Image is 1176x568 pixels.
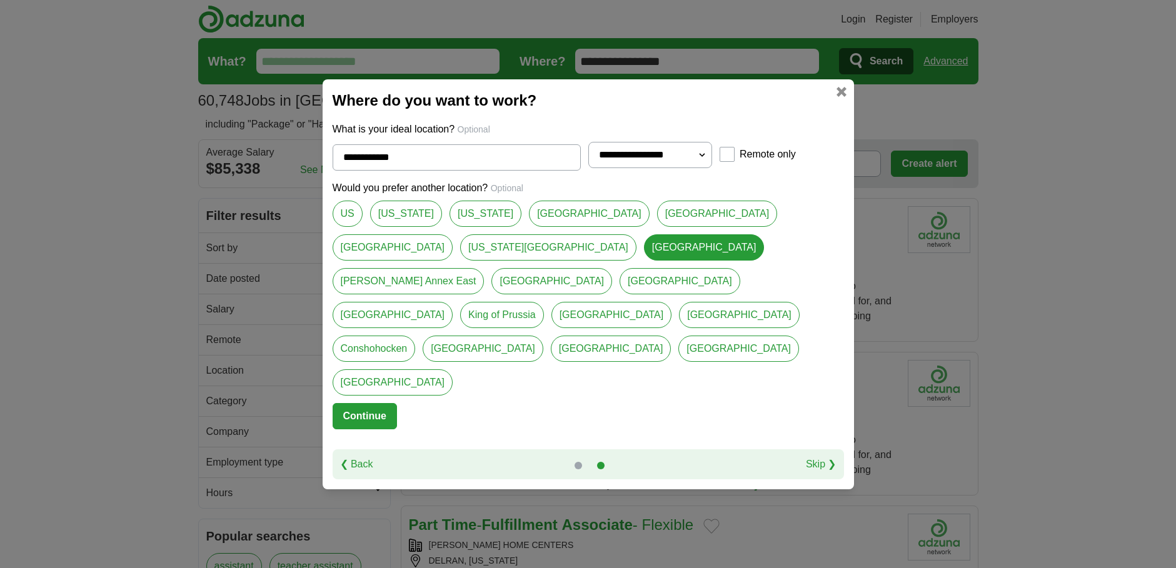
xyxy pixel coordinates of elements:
[551,302,672,328] a: [GEOGRAPHIC_DATA]
[333,302,453,328] a: [GEOGRAPHIC_DATA]
[460,302,544,328] a: King of Prussia
[460,234,636,261] a: [US_STATE][GEOGRAPHIC_DATA]
[678,336,799,362] a: [GEOGRAPHIC_DATA]
[806,457,837,472] a: Skip ❯
[458,124,490,134] span: Optional
[333,403,397,429] button: Continue
[644,234,765,261] a: [GEOGRAPHIC_DATA]
[333,234,453,261] a: [GEOGRAPHIC_DATA]
[370,201,442,227] a: [US_STATE]
[657,201,778,227] a: [GEOGRAPHIC_DATA]
[333,181,844,196] p: Would you prefer another location?
[529,201,650,227] a: [GEOGRAPHIC_DATA]
[551,336,671,362] a: [GEOGRAPHIC_DATA]
[491,183,523,193] span: Optional
[423,336,543,362] a: [GEOGRAPHIC_DATA]
[450,201,521,227] a: [US_STATE]
[333,201,363,227] a: US
[333,369,453,396] a: [GEOGRAPHIC_DATA]
[333,122,844,137] p: What is your ideal location?
[333,336,416,362] a: Conshohocken
[740,147,796,162] label: Remote only
[340,457,373,472] a: ❮ Back
[620,268,740,294] a: [GEOGRAPHIC_DATA]
[491,268,612,294] a: [GEOGRAPHIC_DATA]
[333,268,485,294] a: [PERSON_NAME] Annex East
[333,89,844,112] h2: Where do you want to work?
[679,302,800,328] a: [GEOGRAPHIC_DATA]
